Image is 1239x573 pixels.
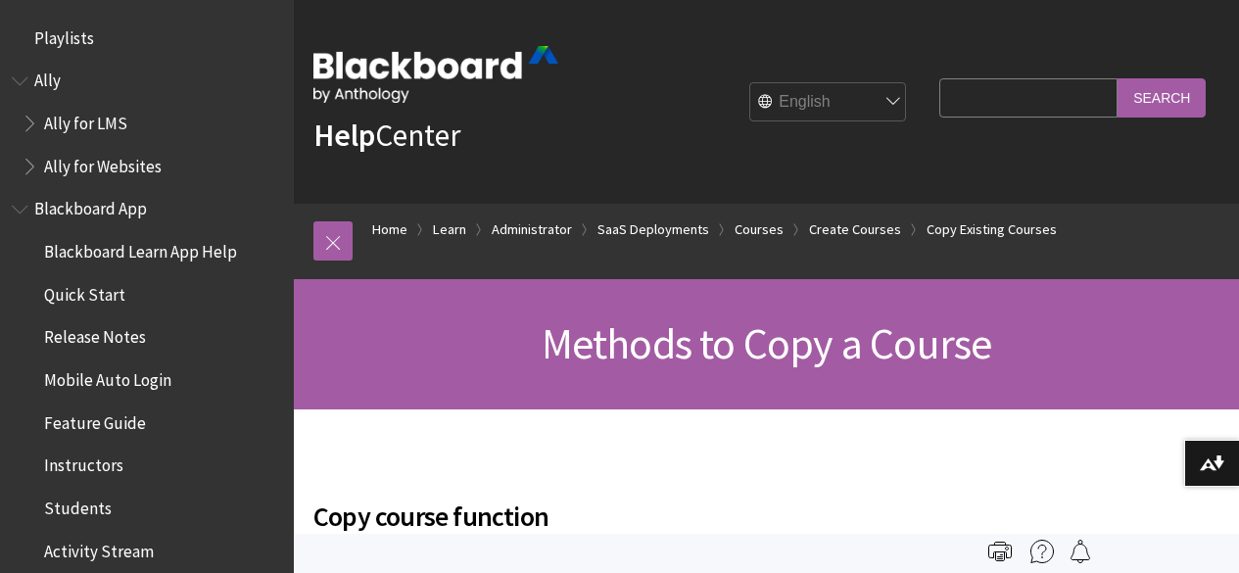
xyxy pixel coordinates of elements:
[735,217,784,242] a: Courses
[34,22,94,48] span: Playlists
[313,116,460,155] a: HelpCenter
[988,540,1012,563] img: Print
[34,193,147,219] span: Blackboard App
[542,316,992,370] span: Methods to Copy a Course
[809,217,901,242] a: Create Courses
[597,217,709,242] a: SaaS Deployments
[927,217,1057,242] a: Copy Existing Courses
[313,496,929,537] span: Copy course function
[313,116,375,155] strong: Help
[492,217,572,242] a: Administrator
[12,65,282,183] nav: Book outline for Anthology Ally Help
[750,83,907,122] select: Site Language Selector
[34,65,61,91] span: Ally
[44,150,162,176] span: Ally for Websites
[313,46,558,103] img: Blackboard by Anthology
[12,22,282,55] nav: Book outline for Playlists
[44,535,154,561] span: Activity Stream
[433,217,466,242] a: Learn
[1030,540,1054,563] img: More help
[44,450,123,476] span: Instructors
[372,217,407,242] a: Home
[44,363,171,390] span: Mobile Auto Login
[1118,78,1206,117] input: Search
[1069,540,1092,563] img: Follow this page
[44,321,146,348] span: Release Notes
[44,107,127,133] span: Ally for LMS
[44,278,125,305] span: Quick Start
[44,406,146,433] span: Feature Guide
[44,492,112,518] span: Students
[44,235,237,262] span: Blackboard Learn App Help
